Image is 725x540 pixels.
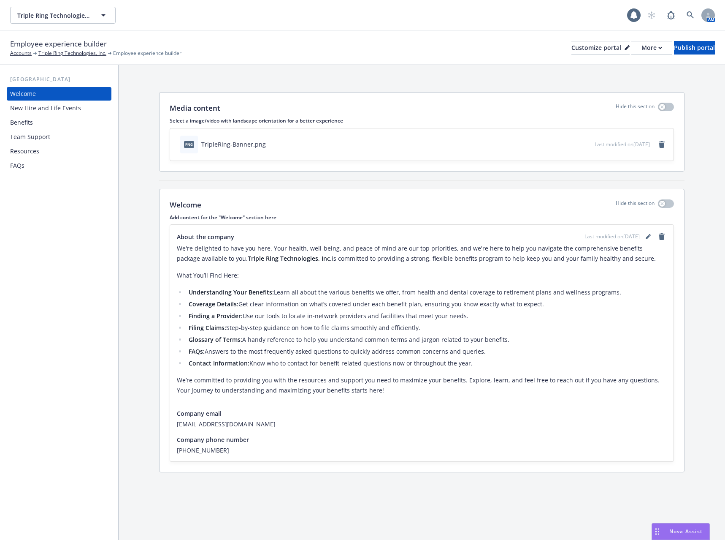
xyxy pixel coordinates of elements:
strong: Coverage Details: [189,300,238,308]
div: Resources [10,145,39,158]
div: New Hire and Life Events [10,101,81,115]
div: More [641,41,662,54]
a: remove [657,139,667,150]
span: Nova Assist [669,528,703,535]
li: Get clear information on what’s covered under each benefit plan, ensuring you know exactly what t... [186,299,667,309]
strong: Triple Ring Technologies, Inc. [248,254,332,262]
strong: Filing Claims: [189,324,226,332]
span: Company email [177,409,222,418]
div: Drag to move [652,524,663,540]
p: Hide this section [616,199,655,210]
li: Know who to contact for benefit-related questions now or throughout the year. [186,358,667,368]
a: New Hire and Life Events [7,101,111,115]
span: [PHONE_NUMBER] [177,446,667,455]
a: Triple Ring Technologies, Inc. [38,49,106,57]
a: Benefits [7,116,111,129]
span: Last modified on [DATE] [584,233,640,240]
a: Search [682,7,699,24]
a: Accounts [10,49,32,57]
div: Benefits [10,116,33,129]
strong: Finding a Provider: [189,312,243,320]
button: Nova Assist [652,523,710,540]
li: Answers to the most frequently asked questions to quickly address common concerns and queries. [186,346,667,357]
button: Customize portal [571,41,630,55]
div: TripleRing-Banner.png [201,140,266,149]
div: [GEOGRAPHIC_DATA] [7,75,111,84]
span: [EMAIL_ADDRESS][DOMAIN_NAME] [177,420,667,428]
span: Employee experience builder [10,38,107,49]
p: Welcome [170,199,201,210]
div: Welcome [10,87,36,101]
a: Welcome [7,87,111,101]
button: download file [570,140,577,149]
span: Employee experience builder [113,49,181,57]
span: Triple Ring Technologies, Inc. [17,11,90,20]
a: Start snowing [643,7,660,24]
a: Resources [7,145,111,158]
button: preview file [584,140,591,149]
a: Team Support [7,130,111,144]
strong: Glossary of Terms: [189,335,242,344]
div: Team Support [10,130,50,144]
li: Learn all about the various benefits we offer, from health and dental coverage to retirement plan... [186,287,667,297]
button: Triple Ring Technologies, Inc. [10,7,116,24]
a: FAQs [7,159,111,172]
p: We're delighted to have you here. Your health, well-being, and peace of mind are our top prioriti... [177,243,667,264]
li: A handy reference to help you understand common terms and jargon related to your benefits. [186,335,667,345]
span: Company phone number [177,435,249,444]
p: Select a image/video with landscape orientation for a better experience [170,117,674,124]
p: We’re committed to providing you with the resources and support you need to maximize your benefit... [177,375,667,395]
p: What You’ll Find Here: [177,270,667,281]
p: Media content [170,103,220,114]
li: Use our tools to locate in-network providers and facilities that meet your needs. [186,311,667,321]
strong: Understanding Your Benefits: [189,288,274,296]
p: Add content for the "Welcome" section here [170,214,674,221]
p: Hide this section [616,103,655,114]
a: remove [657,232,667,242]
a: editPencil [643,232,653,242]
span: png [184,141,194,147]
div: FAQs [10,159,24,172]
strong: FAQs: [189,347,205,355]
span: Last modified on [DATE] [595,141,650,148]
li: Step-by-step guidance on how to file claims smoothly and efficiently. [186,323,667,333]
a: Report a Bug [663,7,679,24]
strong: Contact Information: [189,359,249,367]
span: About the company [177,232,234,241]
button: More [631,41,672,55]
button: Publish portal [674,41,715,55]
